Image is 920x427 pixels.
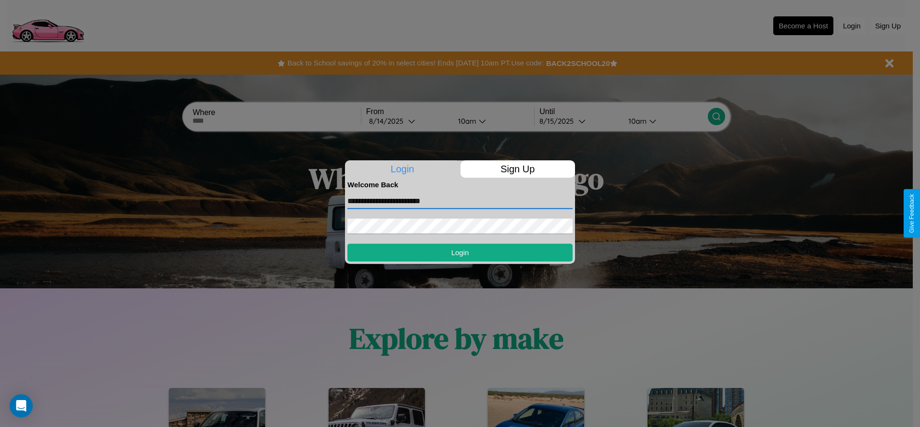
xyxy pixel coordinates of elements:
[347,244,573,261] button: Login
[347,181,573,189] h4: Welcome Back
[10,394,33,417] div: Open Intercom Messenger
[908,194,915,233] div: Give Feedback
[460,160,575,178] p: Sign Up
[345,160,460,178] p: Login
